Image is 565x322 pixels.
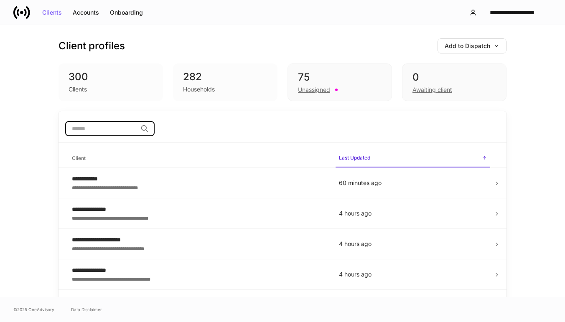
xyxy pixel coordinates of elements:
[412,71,496,84] div: 0
[72,154,86,162] h6: Client
[183,70,267,84] div: 282
[339,270,487,279] p: 4 hours ago
[69,85,87,94] div: Clients
[73,10,99,15] div: Accounts
[339,240,487,248] p: 4 hours ago
[339,154,370,162] h6: Last Updated
[42,10,62,15] div: Clients
[336,150,490,167] span: Last Updated
[13,306,54,313] span: © 2025 OneAdvisory
[402,63,506,101] div: 0Awaiting client
[104,6,148,19] button: Onboarding
[67,6,104,19] button: Accounts
[438,38,506,53] button: Add to Dispatch
[71,306,102,313] a: Data Disclaimer
[37,6,67,19] button: Clients
[298,71,382,84] div: 75
[59,39,125,53] h3: Client profiles
[298,86,330,94] div: Unassigned
[69,150,329,167] span: Client
[69,70,153,84] div: 300
[339,179,487,187] p: 60 minutes ago
[110,10,143,15] div: Onboarding
[412,86,452,94] div: Awaiting client
[339,209,487,218] p: 4 hours ago
[183,85,215,94] div: Households
[445,43,499,49] div: Add to Dispatch
[288,63,392,101] div: 75Unassigned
